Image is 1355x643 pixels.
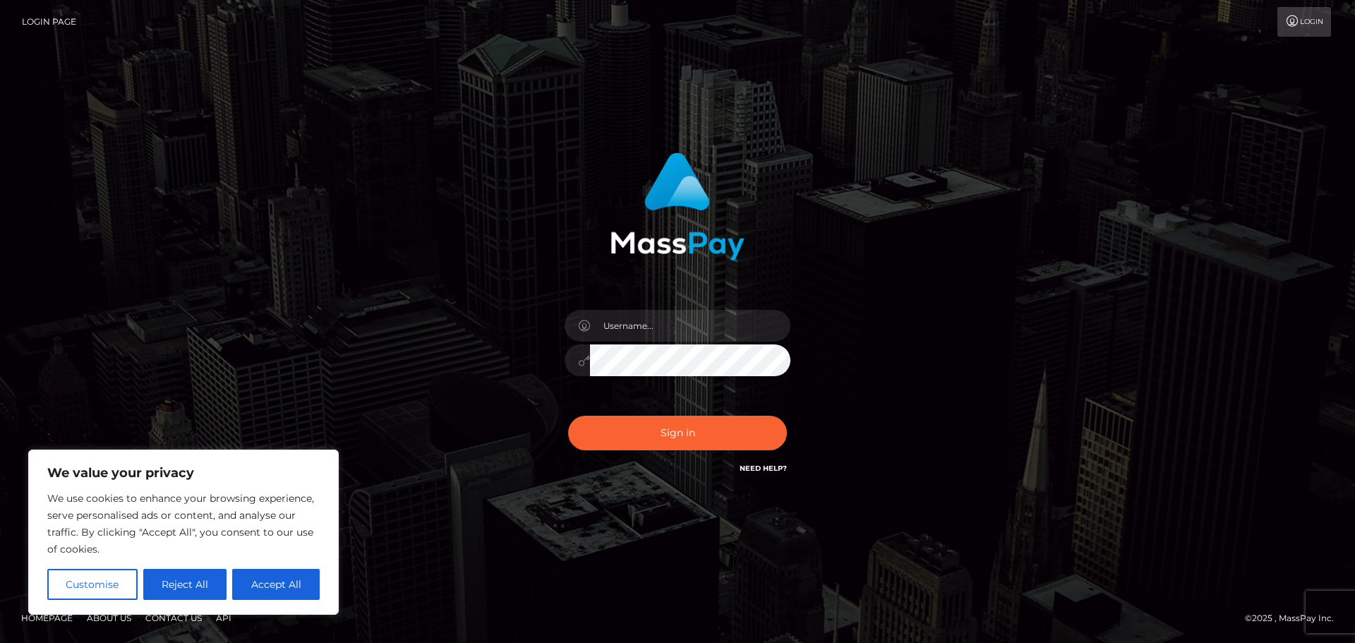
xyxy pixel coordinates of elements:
[210,607,237,629] a: API
[740,464,787,473] a: Need Help?
[16,607,78,629] a: Homepage
[568,416,787,450] button: Sign in
[232,569,320,600] button: Accept All
[47,569,138,600] button: Customise
[47,490,320,558] p: We use cookies to enhance your browsing experience, serve personalised ads or content, and analys...
[590,310,790,342] input: Username...
[1277,7,1331,37] a: Login
[28,450,339,615] div: We value your privacy
[22,7,76,37] a: Login Page
[1245,611,1344,626] div: © 2025 , MassPay Inc.
[140,607,207,629] a: Contact Us
[47,464,320,481] p: We value your privacy
[81,607,137,629] a: About Us
[610,152,745,260] img: MassPay Login
[143,569,227,600] button: Reject All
